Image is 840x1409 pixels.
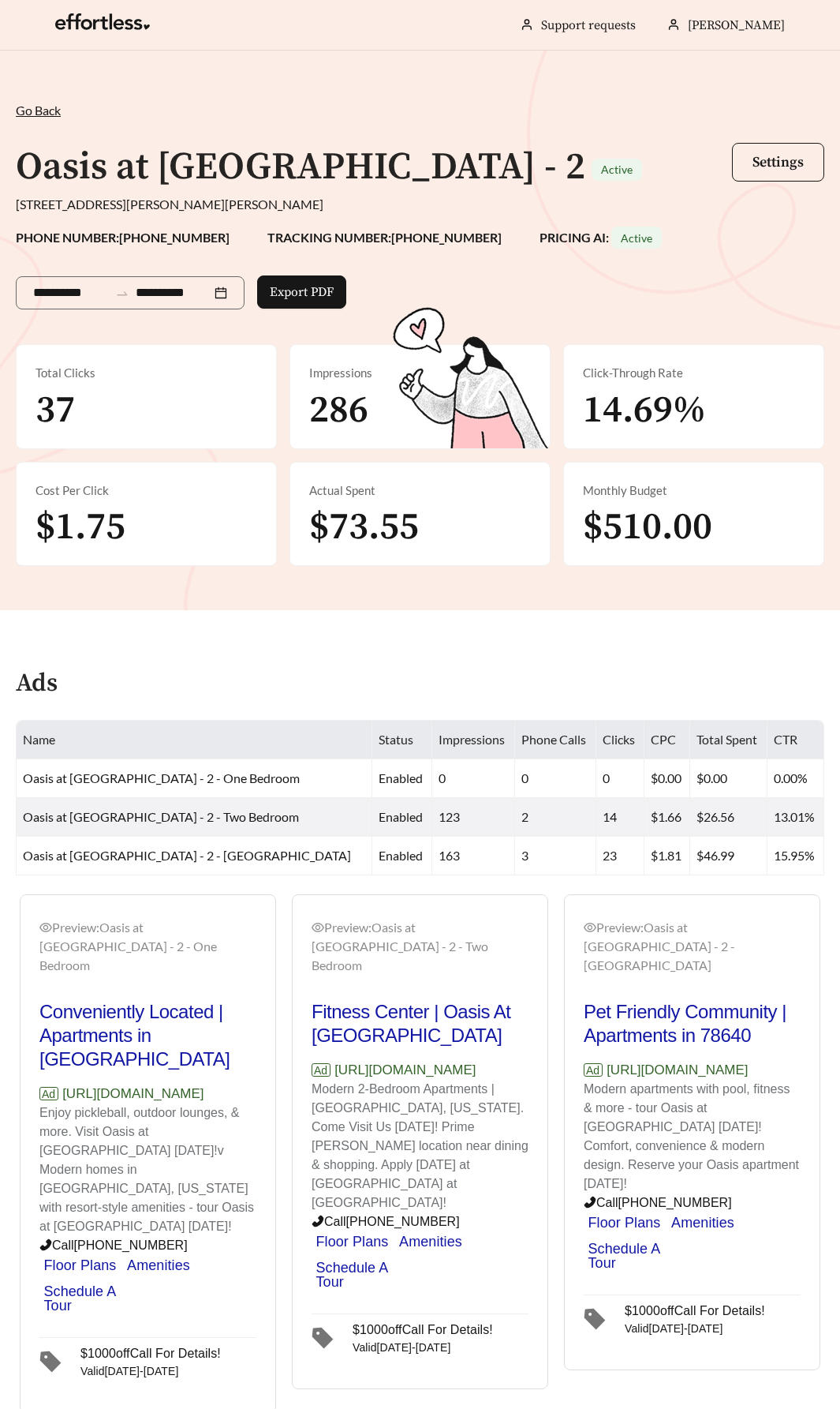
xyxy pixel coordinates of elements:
td: 0.00% [767,759,824,798]
a: $1000offCall For Details!Valid[DATE]-[DATE] [584,1295,801,1341]
span: Export PDF [270,283,334,302]
button: Settings [732,143,824,182]
a: Amenities [399,1234,462,1250]
span: tag [584,1298,618,1340]
div: Click-Through Rate [583,364,805,382]
p: Call [PHONE_NUMBER] [312,1212,528,1231]
p: Modern 2-Bedroom Apartments | [GEOGRAPHIC_DATA], [US_STATE]. Come Visit Us [DATE]! Prime [PERSON_... [312,1080,528,1212]
td: 0 [515,759,596,798]
td: 23 [596,837,644,875]
td: 123 [432,798,515,837]
span: eye [312,921,324,934]
div: $ 1000 off Call For Details! [353,1324,493,1336]
td: $0.00 [690,759,767,798]
span: 286 [309,387,368,434]
span: Active [601,163,633,176]
strong: TRACKING NUMBER: [PHONE_NUMBER] [267,230,502,245]
td: $0.00 [644,759,690,798]
th: Clicks [596,721,644,759]
p: [URL][DOMAIN_NAME] [312,1060,528,1081]
td: 15.95% [767,837,824,875]
span: enabled [379,770,423,785]
span: phone [312,1215,324,1227]
span: Ad [584,1063,603,1077]
a: Floor Plans [316,1234,389,1250]
span: to [115,286,129,300]
div: $ 1000 off Call For Details! [625,1305,765,1317]
th: Name [17,721,372,759]
p: Modern apartments with pool, fitness & more - tour Oasis at [GEOGRAPHIC_DATA] [DATE]! Comfort, co... [584,1080,801,1194]
span: enabled [379,848,423,863]
span: tag [312,1317,346,1358]
div: Actual Spent [309,482,531,500]
span: 37 [35,387,75,434]
span: Go Back [16,103,61,118]
span: Oasis at [GEOGRAPHIC_DATA] - 2 - [GEOGRAPHIC_DATA] [23,848,351,863]
th: Impressions [432,721,515,759]
td: $46.99 [690,837,767,875]
strong: PHONE NUMBER: [PHONE_NUMBER] [16,230,230,245]
span: $510.00 [583,504,712,551]
td: $1.81 [644,837,690,875]
span: swap-right [115,287,129,301]
strong: PRICING AI: [539,230,662,245]
span: Oasis at [GEOGRAPHIC_DATA] - 2 - One Bedroom [23,770,300,785]
span: [PERSON_NAME] [688,17,785,33]
span: enabled [379,809,423,824]
span: Active [621,231,652,245]
h1: Oasis at [GEOGRAPHIC_DATA] - 2 [16,144,585,191]
div: Valid [DATE] - [DATE] [353,1336,493,1354]
div: Monthly Budget [583,482,805,500]
td: 3 [515,837,596,875]
a: Floor Plans [588,1215,661,1231]
h2: Fitness Center | Oasis At [GEOGRAPHIC_DATA] [312,1000,528,1047]
span: $1.75 [35,504,125,551]
a: Schedule A Tour [316,1260,388,1290]
span: eye [584,921,596,934]
div: Valid [DATE] - [DATE] [625,1317,765,1335]
h4: Ads [16,670,58,698]
td: $26.56 [690,798,767,837]
td: 13.01% [767,798,824,837]
div: Cost Per Click [35,482,257,500]
td: 163 [432,837,515,875]
span: phone [584,1196,596,1209]
div: [STREET_ADDRESS][PERSON_NAME][PERSON_NAME] [16,195,824,214]
td: $1.66 [644,798,690,837]
a: $1000offCall For Details!Valid[DATE]-[DATE] [312,1313,528,1360]
span: CPC [651,732,676,747]
span: CTR [774,732,797,747]
div: Preview: Oasis at [GEOGRAPHIC_DATA] - 2 - [GEOGRAPHIC_DATA] [584,918,801,975]
span: Ad [312,1063,330,1077]
a: Schedule A Tour [588,1241,660,1271]
h2: Pet Friendly Community | Apartments in 78640 [584,1000,801,1047]
td: 0 [596,759,644,798]
span: 14.69% [583,387,706,434]
span: Oasis at [GEOGRAPHIC_DATA] - 2 - Two Bedroom [23,809,299,824]
span: Settings [752,153,804,171]
th: Status [372,721,432,759]
a: Amenities [671,1215,734,1231]
td: 0 [432,759,515,798]
div: Preview: Oasis at [GEOGRAPHIC_DATA] - 2 - Two Bedroom [312,918,528,975]
div: Total Clicks [35,364,257,382]
a: Support requests [541,17,636,33]
p: [URL][DOMAIN_NAME] [584,1060,801,1081]
th: Phone Calls [515,721,596,759]
button: Export PDF [257,275,346,309]
td: 2 [515,798,596,837]
p: Call [PHONE_NUMBER] [584,1194,801,1212]
div: Impressions [309,364,531,382]
span: $73.55 [309,504,419,551]
td: 14 [596,798,644,837]
th: Total Spent [690,721,767,759]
